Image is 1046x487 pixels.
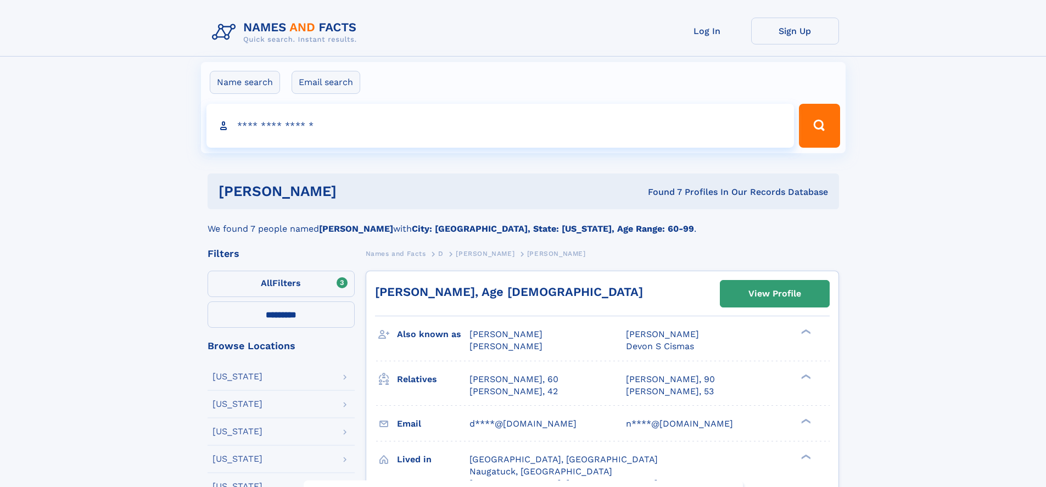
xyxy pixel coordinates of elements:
[212,372,262,381] div: [US_STATE]
[469,385,558,398] a: [PERSON_NAME], 42
[212,400,262,408] div: [US_STATE]
[208,249,355,259] div: Filters
[208,271,355,297] label: Filters
[748,281,801,306] div: View Profile
[456,247,514,260] a: [PERSON_NAME]
[469,373,558,385] a: [PERSON_NAME], 60
[438,247,444,260] a: D
[212,455,262,463] div: [US_STATE]
[626,373,715,385] a: [PERSON_NAME], 90
[626,341,694,351] span: Devon S Cismas
[663,18,751,44] a: Log In
[397,370,469,389] h3: Relatives
[469,341,542,351] span: [PERSON_NAME]
[219,184,493,198] h1: [PERSON_NAME]
[412,223,694,234] b: City: [GEOGRAPHIC_DATA], State: [US_STATE], Age Range: 60-99
[261,278,272,288] span: All
[208,18,366,47] img: Logo Names and Facts
[798,328,812,335] div: ❯
[397,325,469,344] h3: Also known as
[799,104,840,148] button: Search Button
[438,250,444,258] span: D
[212,427,262,436] div: [US_STATE]
[397,450,469,469] h3: Lived in
[208,209,839,236] div: We found 7 people named with .
[456,250,514,258] span: [PERSON_NAME]
[492,186,828,198] div: Found 7 Profiles In Our Records Database
[210,71,280,94] label: Name search
[206,104,795,148] input: search input
[469,329,542,339] span: [PERSON_NAME]
[397,415,469,433] h3: Email
[751,18,839,44] a: Sign Up
[375,285,643,299] a: [PERSON_NAME], Age [DEMOGRAPHIC_DATA]
[292,71,360,94] label: Email search
[720,281,829,307] a: View Profile
[319,223,393,234] b: [PERSON_NAME]
[366,247,426,260] a: Names and Facts
[527,250,586,258] span: [PERSON_NAME]
[208,341,355,351] div: Browse Locations
[626,329,699,339] span: [PERSON_NAME]
[469,454,658,464] span: [GEOGRAPHIC_DATA], [GEOGRAPHIC_DATA]
[798,453,812,460] div: ❯
[626,385,714,398] a: [PERSON_NAME], 53
[798,417,812,424] div: ❯
[798,373,812,380] div: ❯
[469,466,612,477] span: Naugatuck, [GEOGRAPHIC_DATA]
